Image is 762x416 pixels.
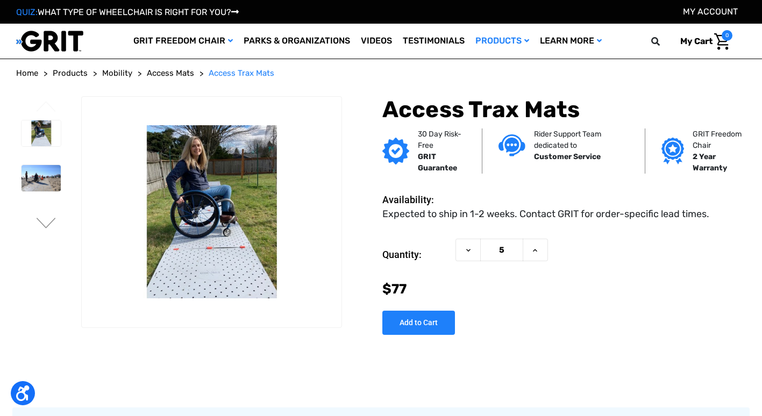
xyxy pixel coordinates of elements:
[418,152,457,173] strong: GRIT Guarantee
[22,165,61,191] img: Access Trax Mats
[382,96,746,123] h1: Access Trax Mats
[714,33,730,50] img: Cart
[16,7,38,17] span: QUIZ:
[35,218,58,231] button: Go to slide 2 of 6
[418,128,466,151] p: 30 Day Risk-Free
[707,347,757,397] iframe: Tidio Chat
[534,128,629,151] p: Rider Support Team dedicated to
[498,134,525,156] img: Customer service
[53,67,88,80] a: Products
[209,68,274,78] span: Access Trax Mats
[470,24,535,59] a: Products
[722,30,732,41] span: 0
[382,281,407,297] span: $77
[147,68,194,78] span: Access Mats
[16,68,38,78] span: Home
[382,311,455,335] input: Add to Cart
[102,67,132,80] a: Mobility
[22,120,61,147] img: Access Trax Mats
[397,24,470,59] a: Testimonials
[672,30,732,53] a: Cart with 0 items
[53,68,88,78] span: Products
[382,138,409,164] img: GRIT Guarantee
[16,67,746,80] nav: Breadcrumb
[147,67,194,80] a: Access Mats
[656,30,672,53] input: Search
[382,207,709,221] dd: Expected to ship in 1-2 weeks. Contact GRIT for order-specific lead times.
[128,24,238,59] a: GRIT Freedom Chair
[16,30,83,52] img: GRIT All-Terrain Wheelchair and Mobility Equipment
[382,192,450,207] dt: Availability:
[693,128,750,151] p: GRIT Freedom Chair
[355,24,397,59] a: Videos
[534,152,601,161] strong: Customer Service
[693,152,727,173] strong: 2 Year Warranty
[82,125,341,298] img: Access Trax Mats
[35,101,58,114] button: Go to slide 6 of 6
[209,67,274,80] a: Access Trax Mats
[102,68,132,78] span: Mobility
[16,67,38,80] a: Home
[661,138,683,164] img: Grit freedom
[535,24,607,59] a: Learn More
[238,24,355,59] a: Parks & Organizations
[16,7,239,17] a: QUIZ:WHAT TYPE OF WHEELCHAIR IS RIGHT FOR YOU?
[382,239,450,271] label: Quantity:
[683,6,738,17] a: Account
[680,36,713,46] span: My Cart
